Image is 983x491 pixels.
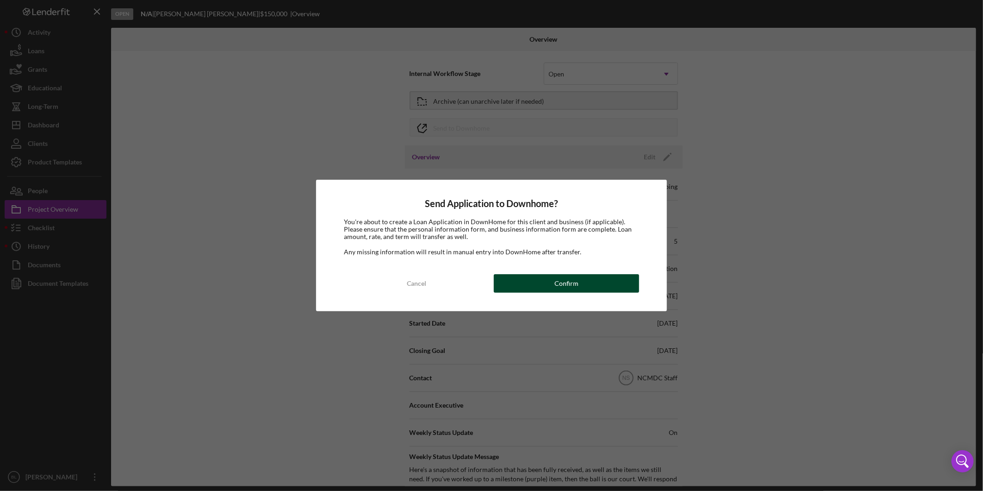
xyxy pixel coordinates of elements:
[494,274,639,293] button: Confirm
[554,274,579,293] div: Confirm
[344,218,632,240] span: You're about to create a Loan Application in DownHome for this client and business (if applicable...
[952,450,974,472] div: Open Intercom Messenger
[344,248,581,256] span: Any missing information will result in manual entry into DownHome after transfer.
[407,274,426,293] div: Cancel
[344,274,489,293] button: Cancel
[344,198,639,209] h4: Send Application to Downhome?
